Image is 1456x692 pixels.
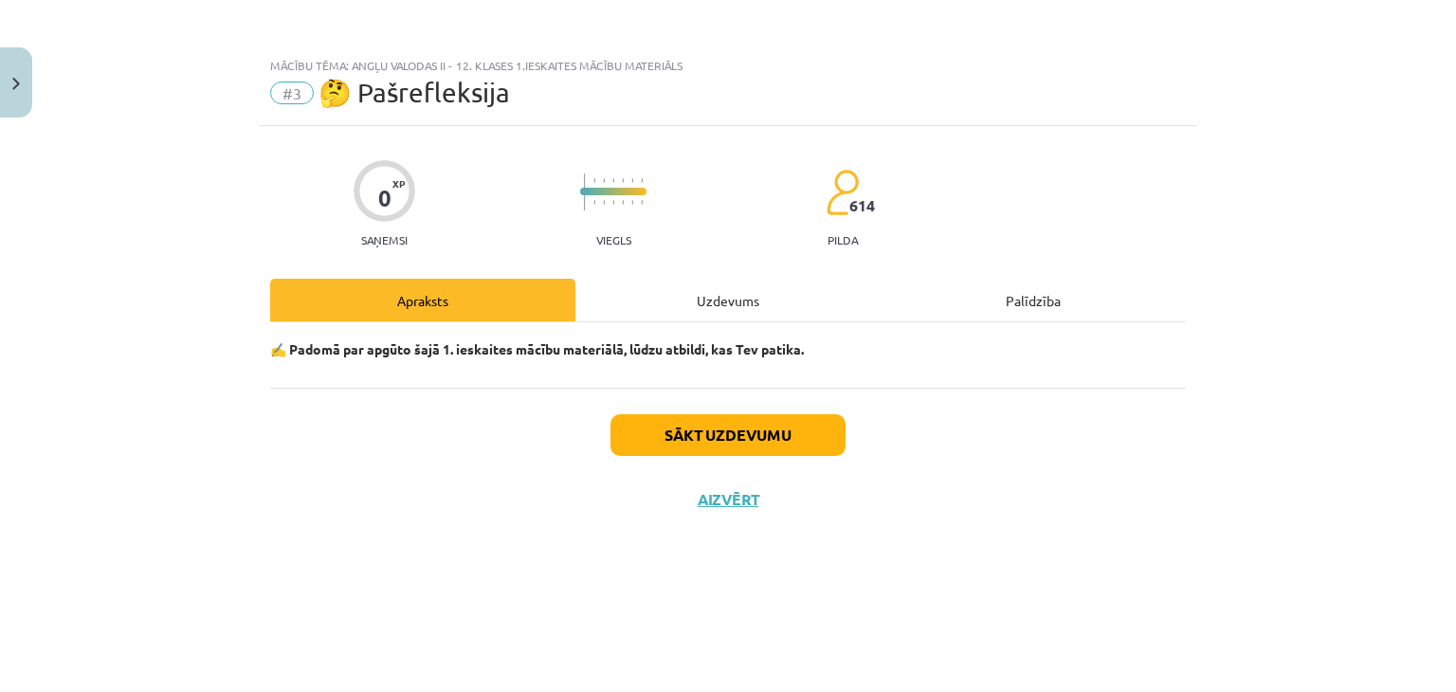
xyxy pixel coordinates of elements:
[596,233,631,246] p: Viegls
[270,279,575,321] div: Apraksts
[631,200,633,205] img: icon-short-line-57e1e144782c952c97e751825c79c345078a6d821885a25fce030b3d8c18986b.svg
[849,197,875,214] span: 614
[575,279,881,321] div: Uzdevums
[692,490,764,509] button: Aizvērt
[270,59,1186,72] div: Mācību tēma: Angļu valodas ii - 12. klases 1.ieskaites mācību materiāls
[881,279,1186,321] div: Palīdzība
[378,185,391,211] div: 0
[612,178,614,183] img: icon-short-line-57e1e144782c952c97e751825c79c345078a6d821885a25fce030b3d8c18986b.svg
[826,169,859,216] img: students-c634bb4e5e11cddfef0936a35e636f08e4e9abd3cc4e673bd6f9a4125e45ecb1.svg
[584,173,586,210] img: icon-long-line-d9ea69661e0d244f92f715978eff75569469978d946b2353a9bb055b3ed8787d.svg
[318,77,510,108] span: 🤔 Pašrefleksija
[610,414,846,456] button: Sākt uzdevumu
[603,178,605,183] img: icon-short-line-57e1e144782c952c97e751825c79c345078a6d821885a25fce030b3d8c18986b.svg
[641,200,643,205] img: icon-short-line-57e1e144782c952c97e751825c79c345078a6d821885a25fce030b3d8c18986b.svg
[641,178,643,183] img: icon-short-line-57e1e144782c952c97e751825c79c345078a6d821885a25fce030b3d8c18986b.svg
[603,200,605,205] img: icon-short-line-57e1e144782c952c97e751825c79c345078a6d821885a25fce030b3d8c18986b.svg
[593,178,595,183] img: icon-short-line-57e1e144782c952c97e751825c79c345078a6d821885a25fce030b3d8c18986b.svg
[12,78,20,90] img: icon-close-lesson-0947bae3869378f0d4975bcd49f059093ad1ed9edebbc8119c70593378902aed.svg
[622,200,624,205] img: icon-short-line-57e1e144782c952c97e751825c79c345078a6d821885a25fce030b3d8c18986b.svg
[270,340,804,357] strong: ✍️ Padomā par apgūto šajā 1. ieskaites mācību materiālā, lūdzu atbildi, kas Tev patika.
[354,233,415,246] p: Saņemsi
[631,178,633,183] img: icon-short-line-57e1e144782c952c97e751825c79c345078a6d821885a25fce030b3d8c18986b.svg
[622,178,624,183] img: icon-short-line-57e1e144782c952c97e751825c79c345078a6d821885a25fce030b3d8c18986b.svg
[612,200,614,205] img: icon-short-line-57e1e144782c952c97e751825c79c345078a6d821885a25fce030b3d8c18986b.svg
[593,200,595,205] img: icon-short-line-57e1e144782c952c97e751825c79c345078a6d821885a25fce030b3d8c18986b.svg
[270,82,314,104] span: #3
[392,178,405,189] span: XP
[828,233,858,246] p: pilda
